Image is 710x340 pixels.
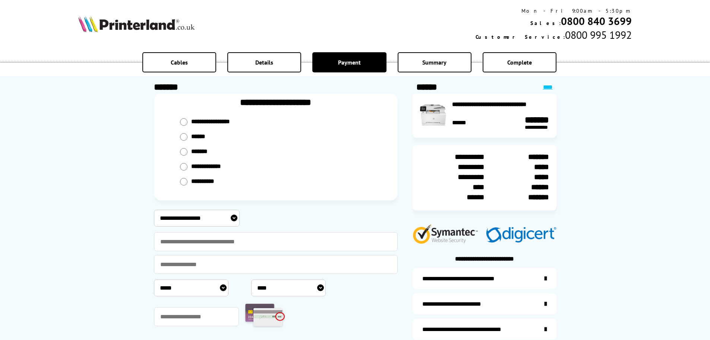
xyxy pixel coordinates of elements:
[413,293,556,314] a: items-arrive
[476,7,632,14] div: Mon - Fri 9:00am - 5:30pm
[338,59,361,66] span: Payment
[530,20,561,26] span: Sales:
[413,268,556,289] a: additional-ink
[78,16,195,32] img: Printerland Logo
[565,28,632,42] span: 0800 995 1992
[476,34,565,40] span: Customer Service:
[255,59,273,66] span: Details
[413,319,556,340] a: additional-cables
[422,59,446,66] span: Summary
[171,59,188,66] span: Cables
[561,14,632,28] a: 0800 840 3699
[507,59,532,66] span: Complete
